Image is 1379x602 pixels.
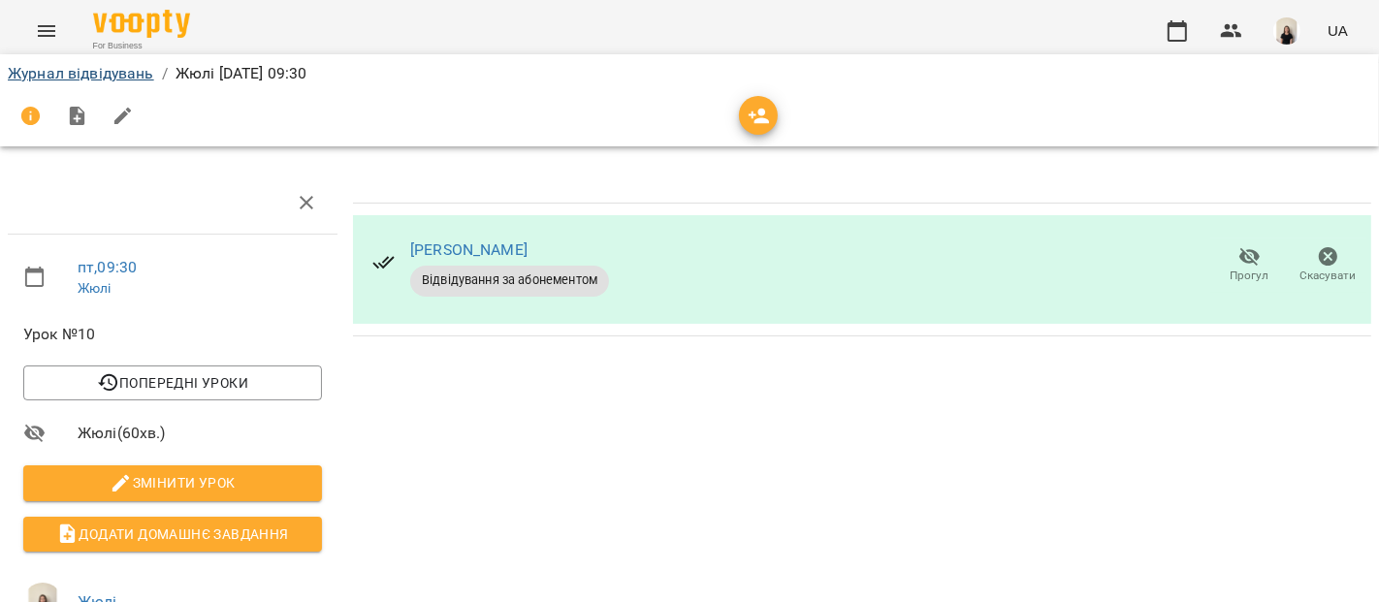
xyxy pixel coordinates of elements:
span: Попередні уроки [39,371,306,395]
a: [PERSON_NAME] [410,240,528,259]
button: UA [1320,13,1356,48]
span: For Business [93,40,190,52]
span: Відвідування за абонементом [410,271,609,289]
span: Додати домашнє завдання [39,523,306,546]
li: / [162,62,168,85]
img: a3bfcddf6556b8c8331b99a2d66cc7fb.png [1273,17,1300,45]
button: Додати домашнє завдання [23,517,322,552]
a: Журнал відвідувань [8,64,154,82]
a: Жюлі [78,280,112,296]
span: Скасувати [1300,268,1357,284]
nav: breadcrumb [8,62,1371,85]
button: Прогул [1210,238,1289,293]
img: Voopty Logo [93,10,190,38]
button: Скасувати [1289,238,1367,293]
span: Змінити урок [39,471,306,494]
a: пт , 09:30 [78,258,137,276]
span: Жюлі ( 60 хв. ) [78,422,322,445]
button: Menu [23,8,70,54]
span: UA [1328,20,1348,41]
button: Попередні уроки [23,365,322,400]
span: Прогул [1231,268,1269,284]
p: Жюлі [DATE] 09:30 [176,62,307,85]
span: Урок №10 [23,323,322,346]
button: Змінити урок [23,465,322,500]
